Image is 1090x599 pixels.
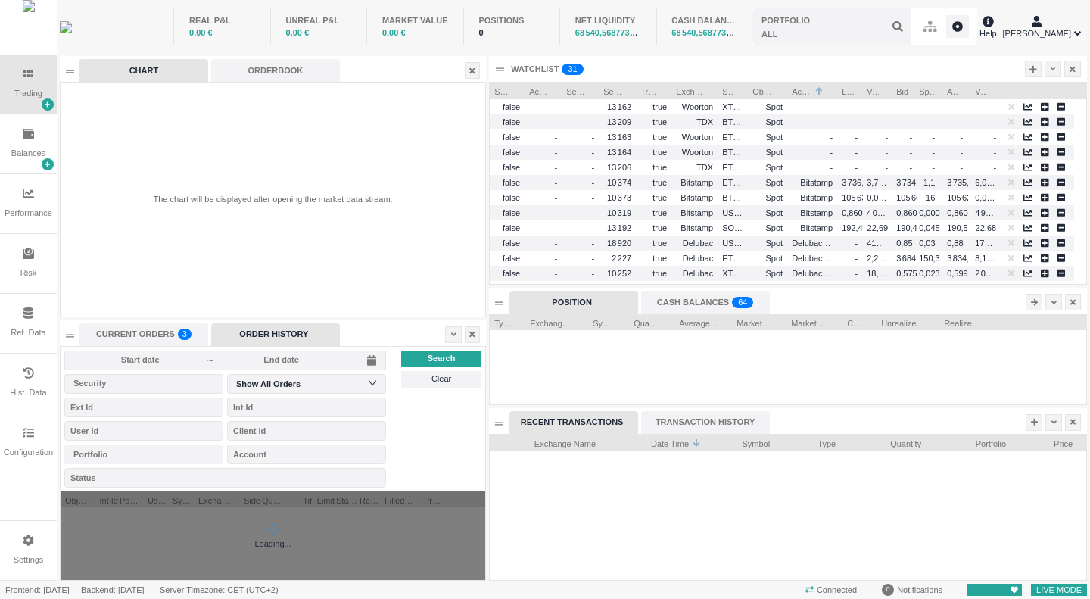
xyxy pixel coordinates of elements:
span: - [591,193,594,202]
span: Woorton [682,133,713,142]
span: 190,4740 [896,223,936,232]
span: 6,00000000 [975,178,1019,187]
div: Loading... [61,491,485,581]
span: false [494,159,520,176]
span: Price [1024,435,1073,450]
span: - [885,117,888,126]
span: Delubac [683,239,713,248]
span: Realized P&L [944,314,982,329]
span: 8,1084 [975,254,1001,263]
span: true [640,129,667,146]
span: Spot [752,98,783,116]
span: - [591,102,594,111]
span: - [830,133,833,142]
span: - [855,102,864,111]
span: Spot [752,220,783,237]
span: Security Id [566,83,585,98]
span: Security Id [603,83,622,98]
span: true [640,189,667,207]
span: - [993,102,996,111]
span: Spot [752,159,783,176]
input: Int Id [227,398,386,417]
span: - [855,117,864,126]
span: false [494,98,520,116]
div: Security [73,376,207,391]
span: - [554,102,557,111]
span: 0,0238 [919,269,950,278]
span: false [494,220,520,237]
span: 0,00 € [189,28,213,37]
span: - [961,117,969,126]
span: - [910,117,918,126]
div: POSITION [509,291,638,314]
span: Bitstamp [680,223,713,232]
span: - [591,239,594,248]
span: 105 621 [947,193,981,202]
div: CHART [79,59,208,82]
span: - [855,284,864,293]
span: 16 [926,193,940,202]
span: 13 192 [607,223,631,232]
span: - [554,269,557,278]
div: Status [70,470,370,485]
span: USDCEUR [722,235,743,252]
span: - [554,133,557,142]
span: - [961,133,969,142]
span: 10 252 [607,269,631,278]
span: true [640,250,667,267]
span: 0,88 [947,239,968,248]
span: 0,86097 [947,208,983,217]
span: ETHEUR [722,174,743,192]
span: Spot [752,129,783,146]
span: - [910,163,918,172]
span: Spot [752,114,783,131]
span: - [591,254,594,263]
span: 0 [886,585,890,595]
span: Type [788,435,836,450]
span: Clear [431,373,451,385]
span: - [830,117,833,126]
span: 1,1 [923,178,940,187]
span: - [855,163,864,172]
span: Exchange Name [676,83,704,98]
span: - [830,102,833,111]
span: true [640,114,667,131]
span: ETHEUR [722,129,743,146]
span: Cost [847,314,863,329]
span: ETHEUR [722,159,743,176]
span: ~ [207,354,214,367]
span: Bitstamp [800,178,833,187]
span: BTCEUR [722,189,743,207]
span: true [640,159,667,176]
span: 0,00 € [285,28,309,37]
span: Synthetic [494,83,511,98]
div: TRANSACTION HISTORY [641,411,770,434]
div: The chart will be displayed after opening the market data stream. [154,193,393,206]
span: - [591,133,594,142]
div: POSITIONS [478,14,544,27]
span: Bitstamp [680,193,713,202]
span: 22,68 [976,223,997,232]
span: true [640,174,667,192]
input: User Id [64,421,223,441]
p: 3 [182,329,187,344]
input: ALL [752,8,911,45]
span: Date Time [614,435,689,450]
span: 105 605 [896,193,930,202]
span: 13 162 [607,102,631,111]
span: 150,39 [919,254,950,263]
span: true [640,204,667,222]
p: 6 [738,297,743,312]
span: Delubac [683,284,713,293]
div: CASH BALANCE [671,14,737,27]
span: Ask [947,83,959,98]
span: - [885,102,888,111]
span: 18,4057 [867,269,897,278]
span: false [494,250,520,267]
span: 3,76664300 [867,178,911,187]
span: Bid [896,83,908,98]
span: Spot [752,174,783,192]
span: Delubac_Banque_Privee [792,269,884,278]
span: Account Name [792,83,811,98]
span: 2 227 [612,254,631,263]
